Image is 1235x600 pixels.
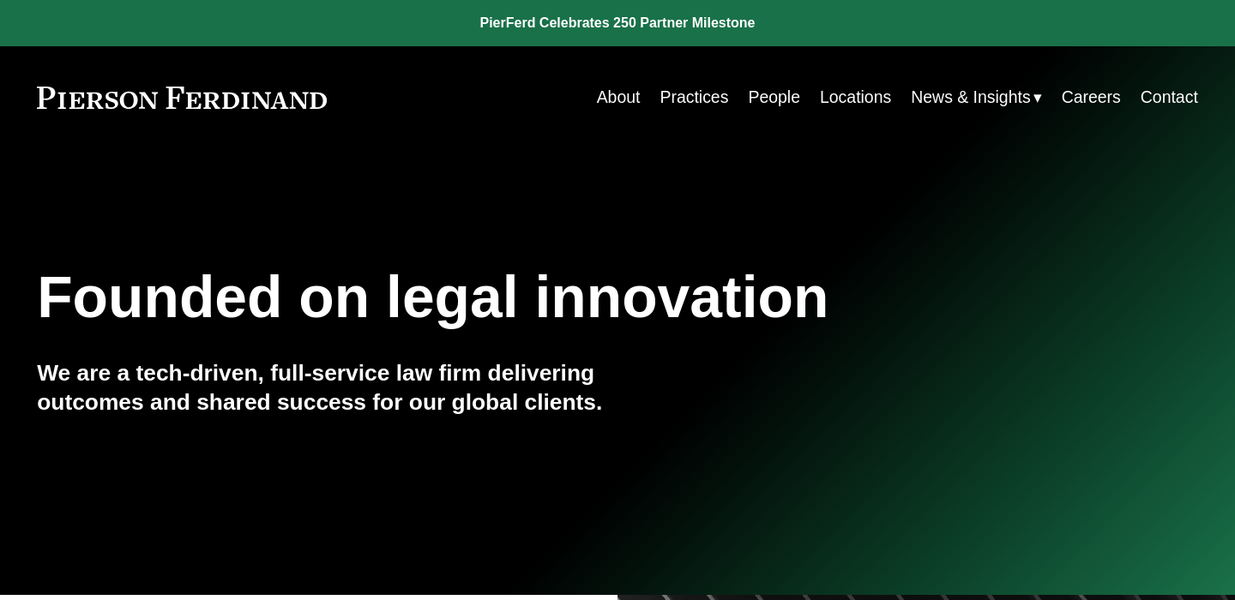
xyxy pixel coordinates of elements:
a: Locations [820,81,891,114]
h1: Founded on legal innovation [37,264,1004,331]
a: Careers [1062,81,1121,114]
a: Practices [660,81,728,114]
a: folder dropdown [911,81,1041,114]
a: People [748,81,800,114]
a: Contact [1141,81,1198,114]
span: News & Insights [911,82,1030,112]
a: About [597,81,641,114]
h4: We are a tech-driven, full-service law firm delivering outcomes and shared success for our global... [37,359,617,417]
